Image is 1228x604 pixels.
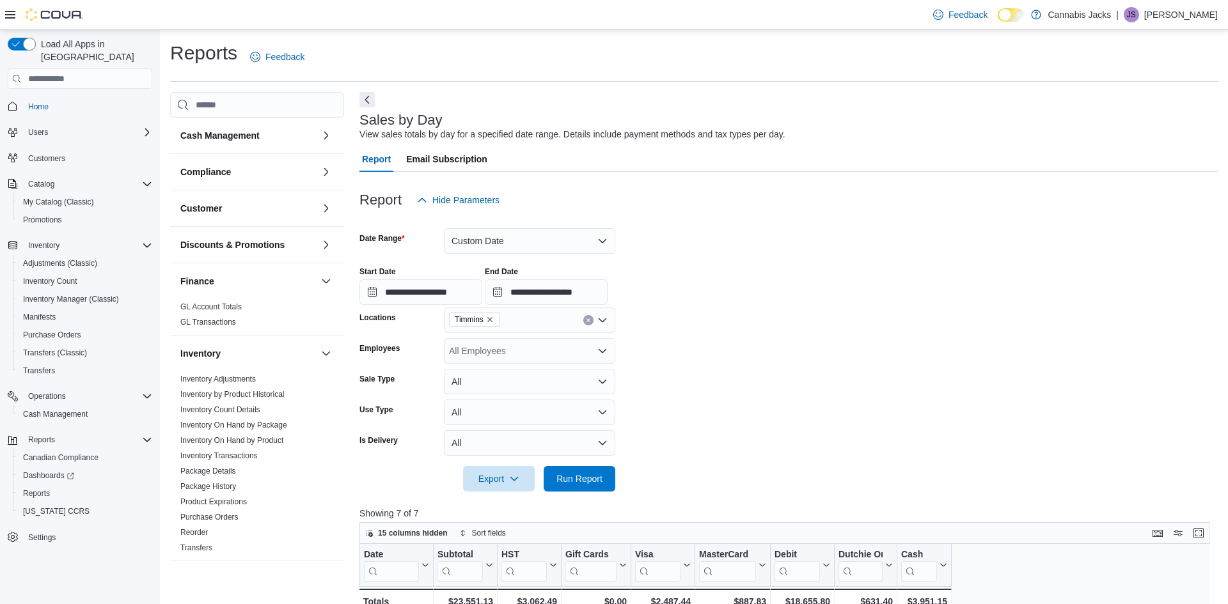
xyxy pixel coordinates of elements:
button: [US_STATE] CCRS [13,502,157,520]
h3: Discounts & Promotions [180,238,285,251]
a: Package History [180,482,236,491]
input: Press the down key to open a popover containing a calendar. [359,279,482,305]
button: Enter fullscreen [1191,525,1206,541]
span: Inventory [28,240,59,251]
label: Employees [359,343,400,353]
span: Dashboards [23,470,74,481]
div: Inventory [170,371,344,561]
span: Settings [28,532,56,543]
button: Manifests [13,308,157,326]
span: Canadian Compliance [18,450,152,465]
div: Finance [170,299,344,335]
div: Debit [775,549,820,582]
div: Cash [901,549,937,582]
label: Start Date [359,267,396,277]
div: Subtotal [437,549,483,561]
button: Finance [180,275,316,288]
h3: Report [359,192,402,208]
span: Users [23,125,152,140]
span: Inventory by Product Historical [180,389,285,399]
span: Timmins [449,313,500,327]
a: Feedback [928,2,993,27]
button: Reports [3,431,157,449]
button: Open list of options [597,346,608,356]
a: Inventory Manager (Classic) [18,291,124,307]
span: Feedback [949,8,988,21]
div: Visa [635,549,681,561]
span: Manifests [18,309,152,325]
a: Inventory Count [18,274,83,289]
a: Inventory Adjustments [180,375,256,383]
span: Customers [28,153,65,164]
a: Settings [23,530,61,545]
button: Discounts & Promotions [180,238,316,251]
a: [US_STATE] CCRS [18,504,95,519]
a: GL Transactions [180,318,236,327]
button: Operations [3,387,157,405]
span: Timmins [455,313,484,326]
button: Hide Parameters [412,187,505,213]
span: Inventory Count Details [180,405,260,415]
button: Transfers (Classic) [13,344,157,362]
div: Gift Cards [565,549,617,561]
button: Debit [775,549,830,582]
span: My Catalog (Classic) [23,197,94,207]
span: Transfers [18,363,152,378]
a: Transfers [18,363,60,378]
span: Purchase Orders [23,330,81,340]
span: My Catalog (Classic) [18,194,152,210]
input: Dark Mode [998,8,1025,22]
span: Transfers [23,366,55,376]
a: Dashboards [13,467,157,484]
a: Package Details [180,467,236,476]
span: GL Account Totals [180,302,242,312]
button: Home [3,97,157,115]
div: Date [364,549,419,582]
span: Operations [23,389,152,404]
a: Inventory On Hand by Product [180,436,283,445]
span: Inventory Count [18,274,152,289]
div: HST [501,549,547,582]
div: Debit [775,549,820,561]
button: HST [501,549,557,582]
button: Dutchie Online Payment [838,549,893,582]
label: Sale Type [359,374,395,384]
button: Inventory Manager (Classic) [13,290,157,308]
span: Export [471,466,527,492]
button: Export [463,466,535,492]
span: Hide Parameters [432,194,500,206]
a: Dashboards [18,468,79,483]
a: Reports [18,486,55,501]
div: Date [364,549,419,561]
a: My Catalog (Classic) [18,194,99,210]
img: Cova [26,8,83,21]
button: Inventory [319,346,334,361]
span: Catalog [28,179,54,189]
span: Package History [180,481,236,492]
p: [PERSON_NAME] [1144,7,1218,22]
button: Cash [901,549,947,582]
button: Reports [13,484,157,502]
a: Transfers (Classic) [18,345,92,360]
a: Customers [23,151,70,166]
span: Reports [28,435,55,445]
span: Customers [23,150,152,166]
button: Clear input [583,315,594,325]
button: Users [23,125,53,140]
span: Email Subscription [406,146,487,172]
span: Canadian Compliance [23,453,98,463]
div: Gift Card Sales [565,549,617,582]
a: Purchase Orders [180,513,239,522]
h3: Sales by Day [359,112,443,128]
button: Display options [1170,525,1186,541]
a: Transfers [180,543,212,552]
span: Adjustments (Classic) [23,258,97,268]
button: Operations [23,389,71,404]
span: Inventory Manager (Classic) [23,294,119,304]
div: Dutchie Online Payment [838,549,883,561]
h3: Finance [180,275,214,288]
div: MasterCard [699,549,756,561]
span: Inventory [23,238,152,253]
button: Finance [319,274,334,289]
button: Discounts & Promotions [319,237,334,252]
